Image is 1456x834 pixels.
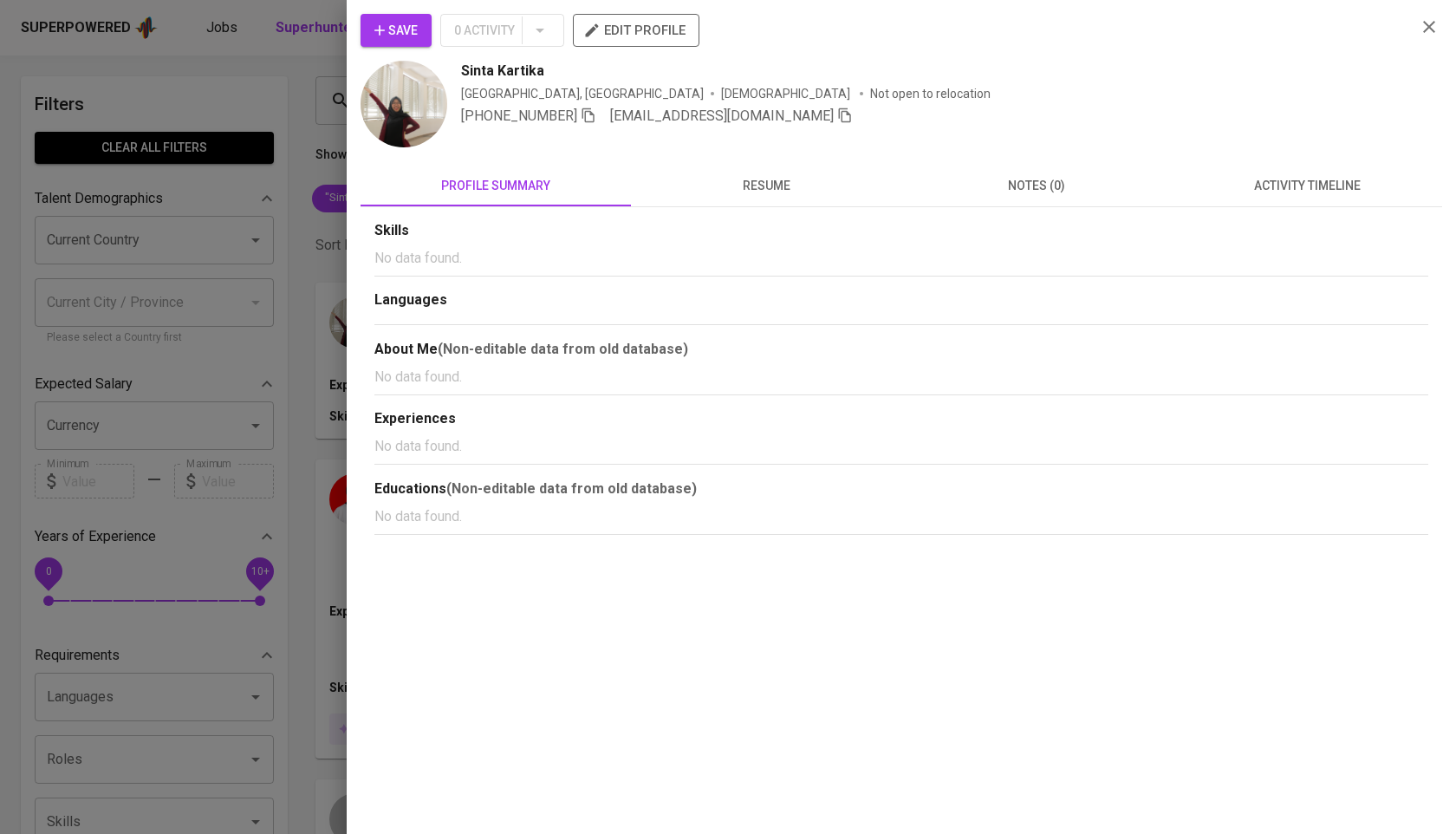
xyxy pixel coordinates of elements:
[573,23,699,36] a: edit profile
[374,221,1428,241] div: Skills
[1182,175,1432,197] span: activity timeline
[461,61,544,81] span: Sinta Kartika
[371,175,621,197] span: profile summary
[610,108,834,124] span: [EMAIL_ADDRESS][DOMAIN_NAME]
[587,19,686,42] span: edit profile
[641,175,891,197] span: resume
[361,14,432,47] button: Save
[912,175,1161,197] span: notes (0)
[361,61,447,147] img: 1197c2b4f518036d990f6667c57d781e.jpg
[461,85,704,102] div: [GEOGRAPHIC_DATA], [GEOGRAPHIC_DATA]
[374,339,1428,360] div: About Me
[721,85,853,102] span: [DEMOGRAPHIC_DATA]
[573,14,699,47] button: edit profile
[374,20,418,42] span: Save
[374,436,1428,457] p: No data found.
[374,290,1428,310] div: Languages
[374,479,1428,499] div: Educations
[446,480,697,497] b: (Non-editable data from old database)
[870,85,991,102] p: Not open to relocation
[374,506,1428,527] p: No data found.
[374,367,1428,388] p: No data found.
[438,341,688,357] b: (Non-editable data from old database)
[374,248,1428,269] p: No data found.
[374,409,1428,429] div: Experiences
[461,108,577,124] span: [PHONE_NUMBER]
